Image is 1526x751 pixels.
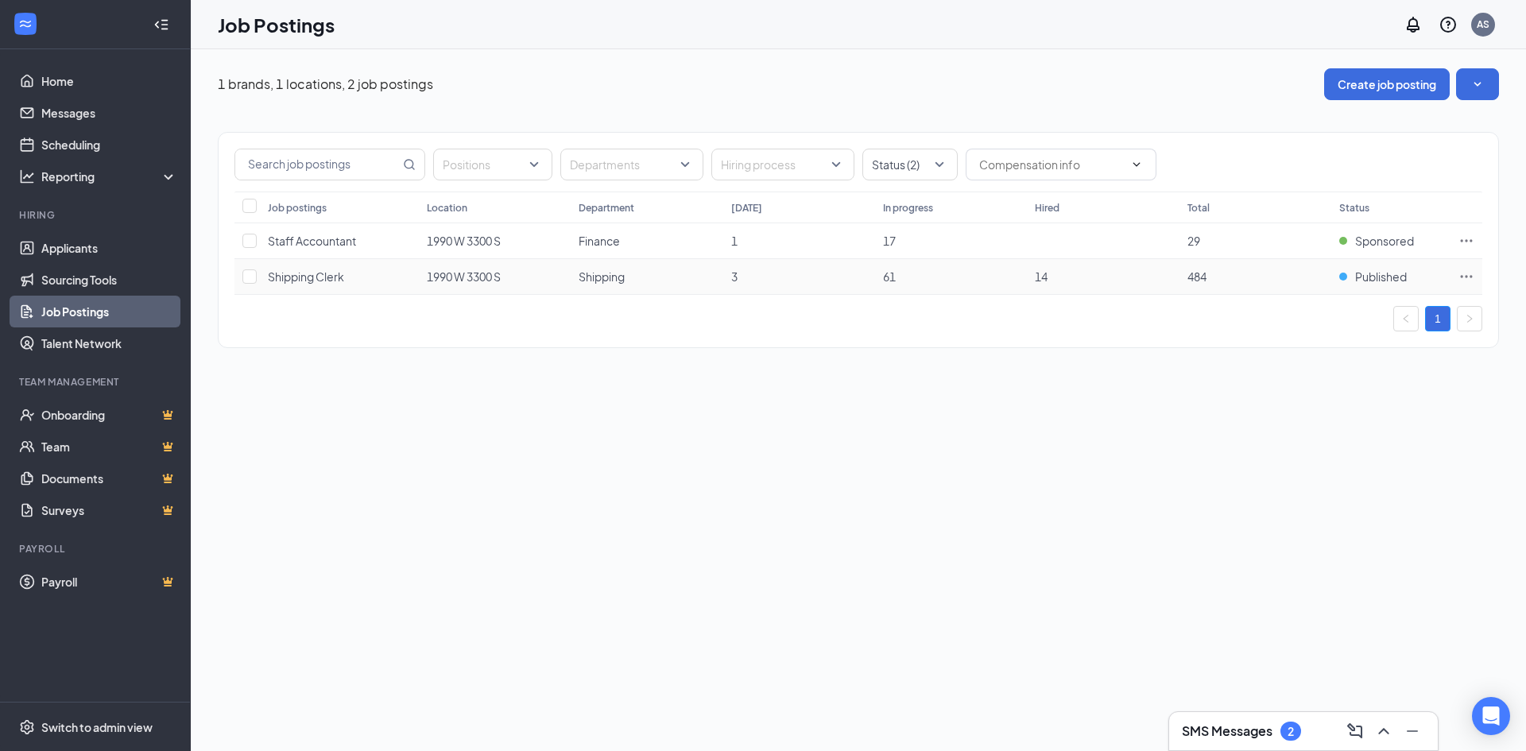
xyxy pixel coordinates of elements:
input: Search job postings [235,149,400,180]
th: Status [1331,192,1450,223]
span: 61 [883,269,896,284]
svg: Settings [19,719,35,735]
button: left [1393,306,1419,331]
a: SurveysCrown [41,494,177,526]
p: 1 brands, 1 locations, 2 job postings [218,75,433,93]
span: 14 [1035,269,1048,284]
button: SmallChevronDown [1456,68,1499,100]
div: Hiring [19,208,174,222]
button: ComposeMessage [1342,718,1368,744]
svg: Ellipses [1458,269,1474,285]
div: Job postings [268,201,327,215]
td: Shipping [571,259,722,295]
svg: ChevronDown [1130,158,1143,171]
svg: WorkstreamLogo [17,16,33,32]
button: Create job posting [1324,68,1450,100]
div: Reporting [41,168,178,184]
a: Talent Network [41,327,177,359]
span: Staff Accountant [268,234,356,248]
div: 2 [1288,725,1294,738]
button: ChevronUp [1371,718,1396,744]
span: 3 [731,269,738,284]
svg: ComposeMessage [1346,722,1365,741]
div: Open Intercom Messenger [1472,697,1510,735]
th: [DATE] [723,192,875,223]
li: 1 [1425,306,1450,331]
a: Applicants [41,232,177,264]
div: Payroll [19,542,174,556]
h3: SMS Messages [1182,722,1272,740]
td: 1990 W 3300 S [419,223,571,259]
th: Total [1179,192,1331,223]
div: Location [427,201,467,215]
td: Finance [571,223,722,259]
a: Messages [41,97,177,129]
svg: Minimize [1403,722,1422,741]
svg: SmallChevronDown [1470,76,1485,92]
svg: ChevronUp [1374,722,1393,741]
div: AS [1477,17,1489,31]
th: In progress [875,192,1027,223]
span: Shipping Clerk [268,269,344,284]
div: Switch to admin view [41,719,153,735]
span: Finance [579,234,620,248]
span: left [1401,314,1411,323]
li: Next Page [1457,306,1482,331]
span: 1990 W 3300 S [427,269,501,284]
a: Sourcing Tools [41,264,177,296]
a: Scheduling [41,129,177,161]
a: 1 [1426,307,1450,331]
svg: Analysis [19,168,35,184]
li: Previous Page [1393,306,1419,331]
a: PayrollCrown [41,566,177,598]
h1: Job Postings [218,11,335,38]
span: Shipping [579,269,625,284]
div: Team Management [19,375,174,389]
span: 1990 W 3300 S [427,234,501,248]
a: Job Postings [41,296,177,327]
button: right [1457,306,1482,331]
div: Department [579,201,634,215]
svg: Ellipses [1458,233,1474,249]
svg: MagnifyingGlass [403,158,416,171]
svg: Collapse [153,17,169,33]
span: 1 [731,234,738,248]
button: Minimize [1400,718,1425,744]
a: Home [41,65,177,97]
span: right [1465,314,1474,323]
span: Sponsored [1355,233,1414,249]
a: OnboardingCrown [41,399,177,431]
svg: Notifications [1404,15,1423,34]
a: DocumentsCrown [41,463,177,494]
span: Published [1355,269,1407,285]
td: 1990 W 3300 S [419,259,571,295]
input: Compensation info [979,156,1124,173]
span: 484 [1187,269,1206,284]
th: Hired [1027,192,1179,223]
a: TeamCrown [41,431,177,463]
svg: QuestionInfo [1439,15,1458,34]
span: 29 [1187,234,1200,248]
span: 17 [883,234,896,248]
